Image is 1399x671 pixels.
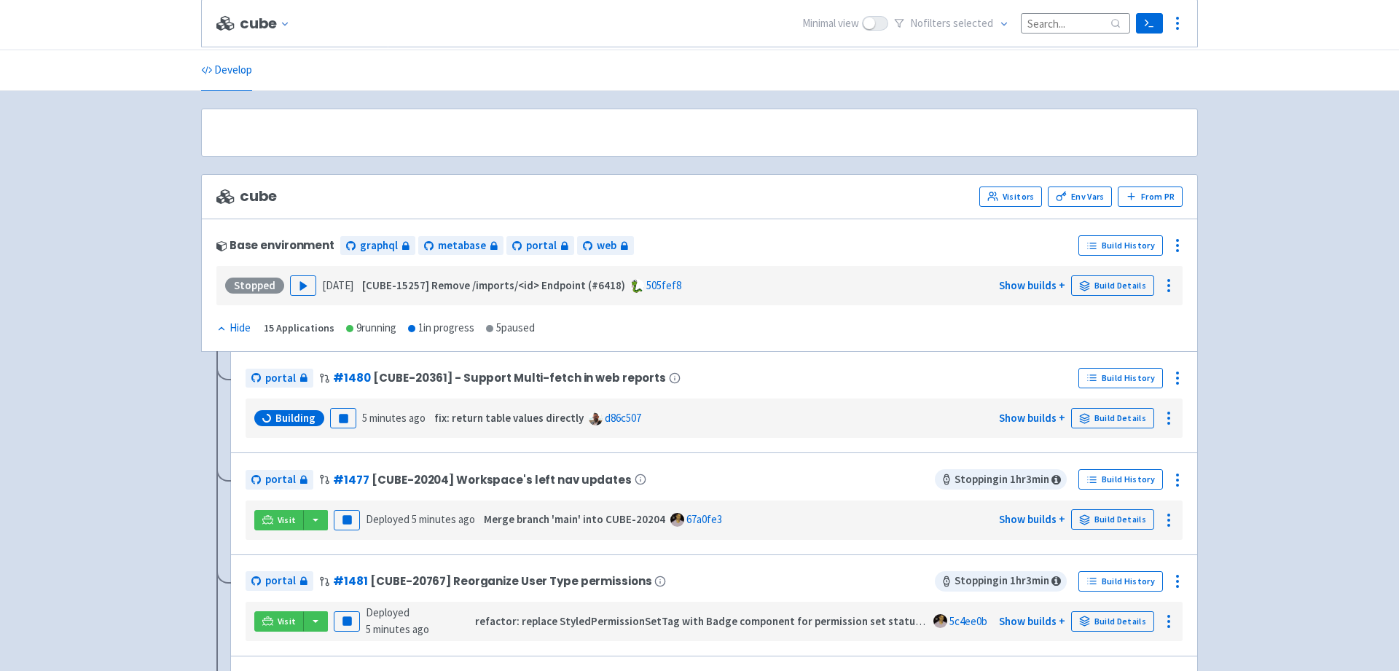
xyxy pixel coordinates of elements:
[935,571,1067,592] span: Stopping in 1 hr 3 min
[910,15,993,32] span: No filter s
[605,411,641,425] a: d86c507
[334,510,360,530] button: Pause
[216,320,252,337] button: Hide
[979,187,1042,207] a: Visitors
[646,278,681,292] a: 505fef8
[1048,187,1112,207] a: Env Vars
[362,411,426,425] time: 5 minutes ago
[1078,368,1163,388] a: Build History
[1078,571,1163,592] a: Build History
[246,470,313,490] a: portal
[999,614,1065,628] a: Show builds +
[475,614,957,628] strong: refactor: replace StyledPermissionSetTag with Badge component for permission set status display
[216,239,334,251] div: Base environment
[290,275,316,296] button: Play
[434,411,584,425] strong: fix: return table values directly
[366,605,429,636] span: Deployed
[526,238,557,254] span: portal
[1071,275,1154,296] a: Build Details
[225,278,284,294] div: Stopped
[346,320,396,337] div: 9 running
[360,238,398,254] span: graphql
[802,15,859,32] span: Minimal view
[201,50,252,91] a: Develop
[597,238,616,254] span: web
[322,278,353,292] time: [DATE]
[216,320,251,337] div: Hide
[254,510,304,530] a: Visit
[999,278,1065,292] a: Show builds +
[408,320,474,337] div: 1 in progress
[373,372,666,384] span: [CUBE-20361] - Support Multi-fetch in web reports
[1071,408,1154,428] a: Build Details
[254,611,304,632] a: Visit
[1118,187,1183,207] button: From PR
[1078,235,1163,256] a: Build History
[686,512,722,526] a: 67a0fe3
[999,411,1065,425] a: Show builds +
[577,236,634,256] a: web
[438,238,486,254] span: metabase
[412,512,475,526] time: 5 minutes ago
[265,471,296,488] span: portal
[1071,509,1154,530] a: Build Details
[999,512,1065,526] a: Show builds +
[330,408,356,428] button: Pause
[265,370,296,387] span: portal
[265,573,296,589] span: portal
[370,575,651,587] span: [CUBE-20767] Reorganize User Type permissions
[216,188,277,205] span: cube
[1136,13,1163,34] a: Terminal
[333,370,370,385] a: #1480
[278,514,297,526] span: Visit
[240,15,296,32] button: cube
[949,614,987,628] a: 5c4ee0b
[372,474,631,486] span: [CUBE-20204] Workspace's left nav updates
[506,236,574,256] a: portal
[418,236,503,256] a: metabase
[486,320,535,337] div: 5 paused
[366,512,475,526] span: Deployed
[246,571,313,591] a: portal
[1021,13,1130,33] input: Search...
[264,320,334,337] div: 15 Applications
[484,512,665,526] strong: Merge branch 'main' into CUBE-20204
[366,622,429,636] time: 5 minutes ago
[362,278,625,292] strong: [CUBE-15257] Remove /imports/<id> Endpoint (#6418)
[1071,611,1154,632] a: Build Details
[246,369,313,388] a: portal
[333,472,369,487] a: #1477
[275,411,316,425] span: Building
[1078,469,1163,490] a: Build History
[278,616,297,627] span: Visit
[340,236,415,256] a: graphql
[333,573,367,589] a: #1481
[334,611,360,632] button: Pause
[953,16,993,30] span: selected
[935,469,1067,490] span: Stopping in 1 hr 3 min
